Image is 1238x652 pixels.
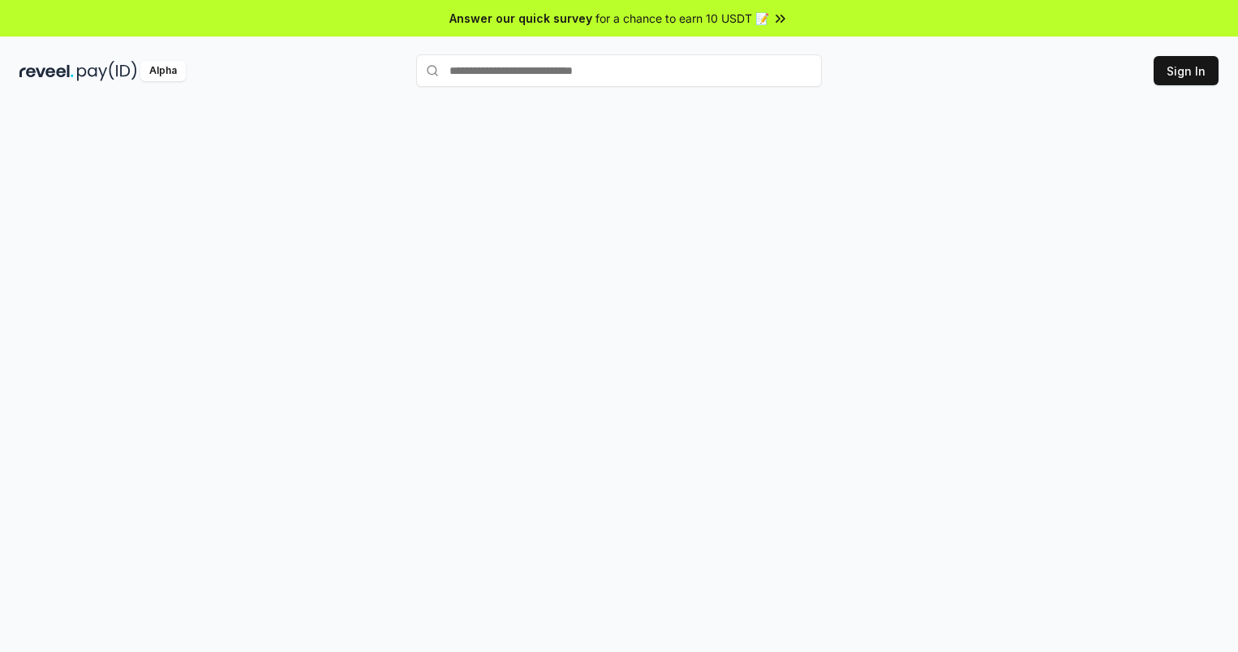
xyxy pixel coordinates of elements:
div: Alpha [140,61,186,81]
button: Sign In [1154,56,1219,85]
span: for a chance to earn 10 USDT 📝 [595,10,769,27]
span: Answer our quick survey [449,10,592,27]
img: pay_id [77,61,137,81]
img: reveel_dark [19,61,74,81]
